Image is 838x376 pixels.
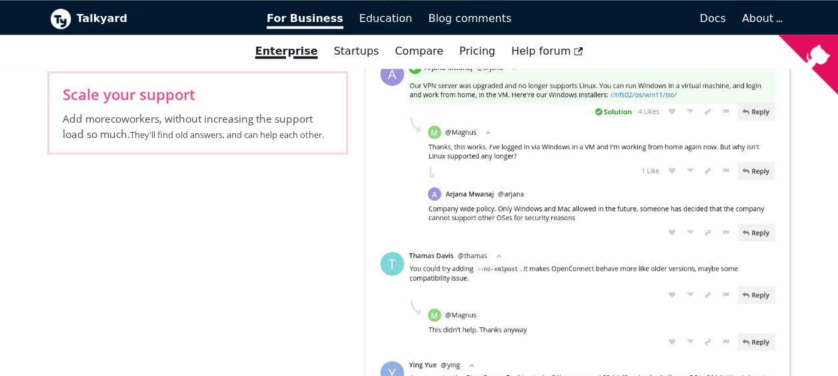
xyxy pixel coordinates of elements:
[267,12,343,29] span: For Business
[395,45,443,57] a: Compare
[451,40,503,63] a: Pricing
[326,40,387,63] a: Startups
[50,8,71,29] img: Talkyard logo
[503,40,591,63] a: Help forum
[511,45,583,57] span: Help forum
[247,40,326,63] a: Enterprise
[519,7,734,30] a: Docs
[742,12,781,25] a: About
[428,12,511,25] span: Blog comments
[50,8,249,29] a: Talkyard logoTalkyard
[351,7,421,30] a: Education
[77,10,249,27] b: Talkyard
[359,12,413,25] span: Education
[420,7,519,30] a: Blog comments
[699,12,725,25] span: Docs
[63,87,333,101] span: Scale your support
[130,129,324,141] small: They'll find old answers, and can help each other.
[259,7,351,30] a: For Business
[63,111,333,142] span: Add more coworkers , without increasing the support load so much.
